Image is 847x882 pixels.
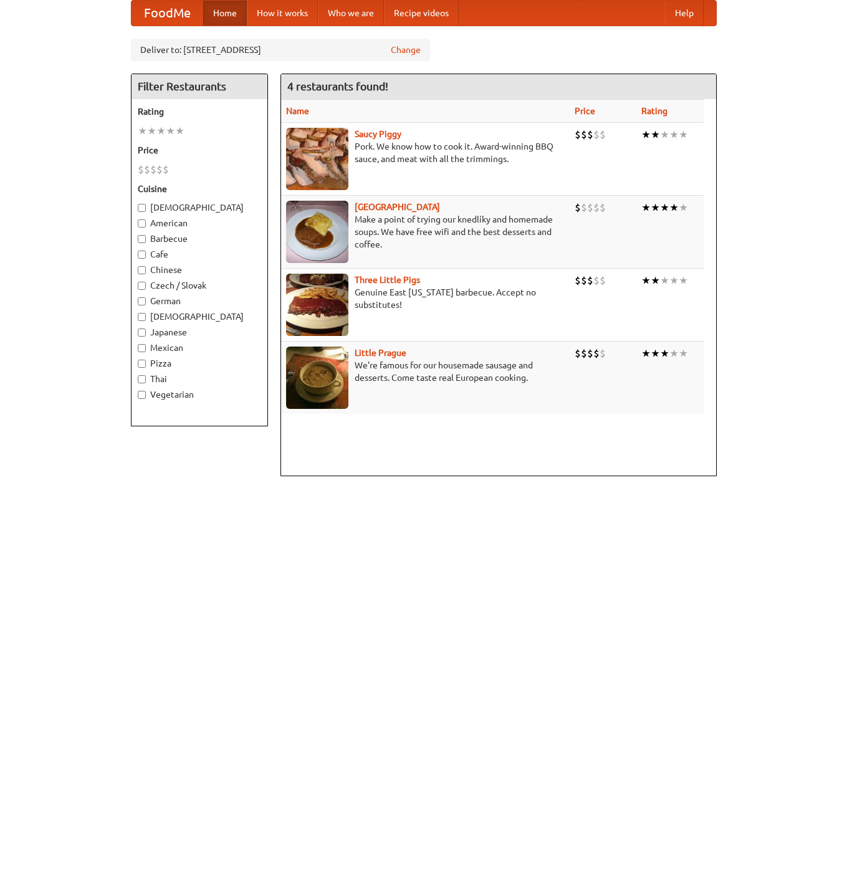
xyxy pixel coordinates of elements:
[138,124,147,138] li: ★
[138,342,261,354] label: Mexican
[138,248,261,261] label: Cafe
[144,163,150,176] li: $
[660,347,669,360] li: ★
[138,326,261,338] label: Japanese
[131,39,430,61] div: Deliver to: [STREET_ADDRESS]
[150,163,156,176] li: $
[138,282,146,290] input: Czech / Slovak
[660,274,669,287] li: ★
[138,232,261,245] label: Barbecue
[138,201,261,214] label: [DEMOGRAPHIC_DATA]
[679,347,688,360] li: ★
[163,163,169,176] li: $
[287,80,388,92] ng-pluralize: 4 restaurants found!
[660,128,669,141] li: ★
[138,219,146,228] input: American
[600,201,606,214] li: $
[669,347,679,360] li: ★
[641,106,668,116] a: Rating
[587,128,593,141] li: $
[247,1,318,26] a: How it works
[587,274,593,287] li: $
[669,128,679,141] li: ★
[384,1,459,26] a: Recipe videos
[581,128,587,141] li: $
[641,128,651,141] li: ★
[138,266,146,274] input: Chinese
[175,124,184,138] li: ★
[286,213,565,251] p: Make a point of trying our knedlíky and homemade soups. We have free wifi and the best desserts a...
[203,1,247,26] a: Home
[286,128,348,190] img: saucy.jpg
[138,235,146,243] input: Barbecue
[575,274,581,287] li: $
[587,201,593,214] li: $
[581,274,587,287] li: $
[138,163,144,176] li: $
[138,310,261,323] label: [DEMOGRAPHIC_DATA]
[138,388,261,401] label: Vegetarian
[669,274,679,287] li: ★
[138,344,146,352] input: Mexican
[138,295,261,307] label: German
[600,274,606,287] li: $
[575,201,581,214] li: $
[138,373,261,385] label: Thai
[575,106,595,116] a: Price
[166,124,175,138] li: ★
[355,129,401,139] a: Saucy Piggy
[286,140,565,165] p: Pork. We know how to cook it. Award-winning BBQ sauce, and meat with all the trimmings.
[138,105,261,118] h5: Rating
[593,347,600,360] li: $
[660,201,669,214] li: ★
[651,128,660,141] li: ★
[138,357,261,370] label: Pizza
[641,201,651,214] li: ★
[600,128,606,141] li: $
[575,347,581,360] li: $
[138,217,261,229] label: American
[391,44,421,56] a: Change
[355,348,406,358] a: Little Prague
[355,202,440,212] a: [GEOGRAPHIC_DATA]
[132,74,267,99] h4: Filter Restaurants
[600,347,606,360] li: $
[156,124,166,138] li: ★
[138,313,146,321] input: [DEMOGRAPHIC_DATA]
[669,201,679,214] li: ★
[286,286,565,311] p: Genuine East [US_STATE] barbecue. Accept no substitutes!
[665,1,704,26] a: Help
[138,183,261,195] h5: Cuisine
[593,128,600,141] li: $
[651,347,660,360] li: ★
[147,124,156,138] li: ★
[132,1,203,26] a: FoodMe
[679,128,688,141] li: ★
[593,274,600,287] li: $
[138,144,261,156] h5: Price
[651,274,660,287] li: ★
[286,201,348,263] img: czechpoint.jpg
[138,279,261,292] label: Czech / Slovak
[286,347,348,409] img: littleprague.jpg
[355,275,420,285] a: Three Little Pigs
[641,347,651,360] li: ★
[138,391,146,399] input: Vegetarian
[138,360,146,368] input: Pizza
[286,106,309,116] a: Name
[575,128,581,141] li: $
[679,201,688,214] li: ★
[156,163,163,176] li: $
[138,328,146,337] input: Japanese
[318,1,384,26] a: Who we are
[581,201,587,214] li: $
[581,347,587,360] li: $
[679,274,688,287] li: ★
[593,201,600,214] li: $
[286,274,348,336] img: littlepigs.jpg
[138,204,146,212] input: [DEMOGRAPHIC_DATA]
